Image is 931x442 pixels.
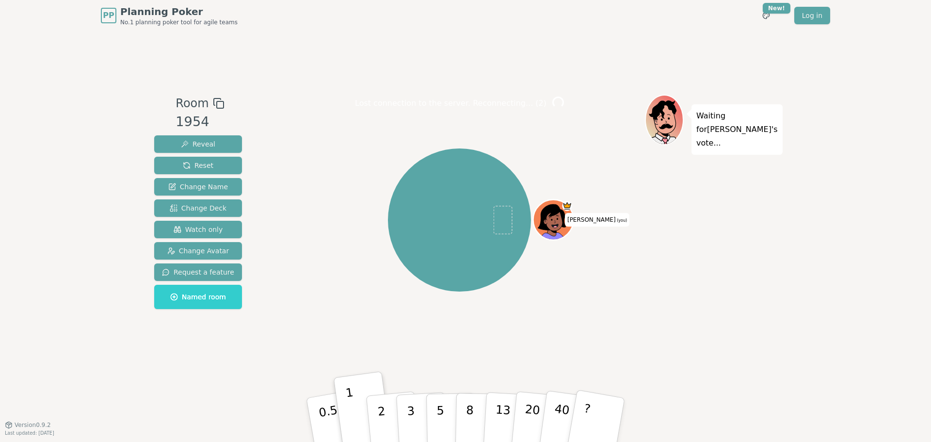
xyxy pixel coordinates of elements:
span: Click to change your name [565,213,629,227]
span: Change Name [168,182,228,192]
span: Watch only [174,225,223,234]
div: New! [763,3,790,14]
button: Change Avatar [154,242,242,260]
button: Version0.9.2 [5,421,51,429]
button: Click to change your avatar [534,201,572,239]
span: PP [103,10,114,21]
p: Waiting for [PERSON_NAME] 's vote... [696,109,778,150]
span: Room [176,95,209,112]
span: Named room [170,292,226,302]
button: Change Deck [154,199,242,217]
button: Change Name [154,178,242,196]
span: Request a feature [162,267,234,277]
button: Named room [154,285,242,309]
a: Log in [794,7,830,24]
span: Change Deck [170,203,226,213]
button: Reveal [154,135,242,153]
button: New! [757,7,775,24]
button: Request a feature [154,263,242,281]
p: 1 [345,386,359,439]
span: Reset [183,161,213,170]
button: Reset [154,157,242,174]
div: 1954 [176,112,224,132]
p: Lost connection to the server. Reconnecting... ( 2 ) [355,97,546,110]
span: Planning Poker [120,5,238,18]
span: Andre is the host [562,201,572,211]
span: Reveal [181,139,215,149]
a: PPPlanning PokerNo.1 planning poker tool for agile teams [101,5,238,26]
span: Change Avatar [167,246,229,256]
span: (you) [616,218,627,223]
span: No.1 planning poker tool for agile teams [120,18,238,26]
span: Last updated: [DATE] [5,430,54,436]
button: Watch only [154,221,242,238]
span: Version 0.9.2 [15,421,51,429]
